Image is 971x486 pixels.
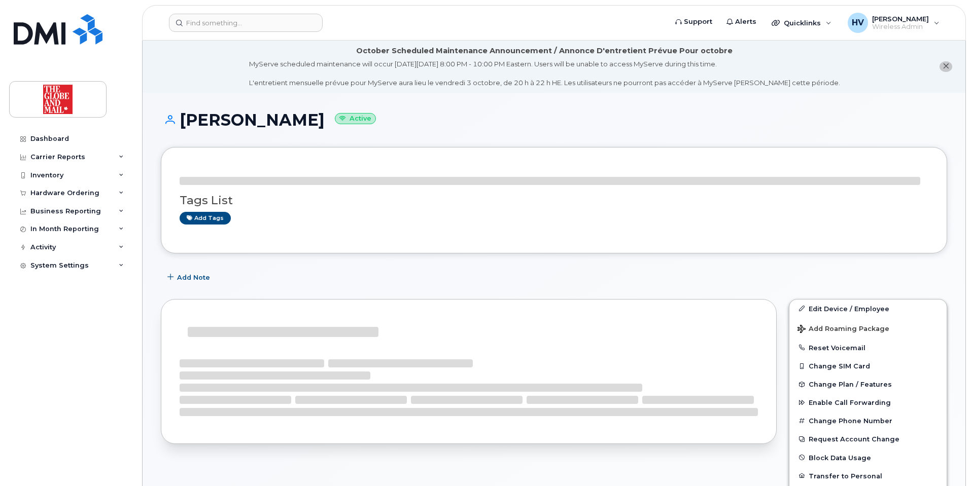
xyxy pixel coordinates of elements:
div: October Scheduled Maintenance Announcement / Annonce D'entretient Prévue Pour octobre [356,46,733,56]
div: MyServe scheduled maintenance will occur [DATE][DATE] 8:00 PM - 10:00 PM Eastern. Users will be u... [249,59,840,88]
h1: [PERSON_NAME] [161,111,947,129]
button: Add Roaming Package [789,318,947,339]
button: Request Account Change [789,430,947,448]
button: Change Phone Number [789,412,947,430]
span: Change Plan / Features [809,381,892,388]
span: Enable Call Forwarding [809,399,891,406]
span: Add Roaming Package [797,325,889,334]
a: Add tags [180,212,231,225]
button: close notification [940,61,952,72]
small: Active [335,113,376,125]
button: Enable Call Forwarding [789,393,947,412]
button: Change SIM Card [789,357,947,375]
span: Add Note [177,273,210,282]
button: Add Note [161,269,219,287]
button: Change Plan / Features [789,375,947,393]
button: Block Data Usage [789,448,947,467]
button: Transfer to Personal [789,467,947,485]
h3: Tags List [180,194,928,207]
a: Edit Device / Employee [789,300,947,318]
button: Reset Voicemail [789,339,947,357]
